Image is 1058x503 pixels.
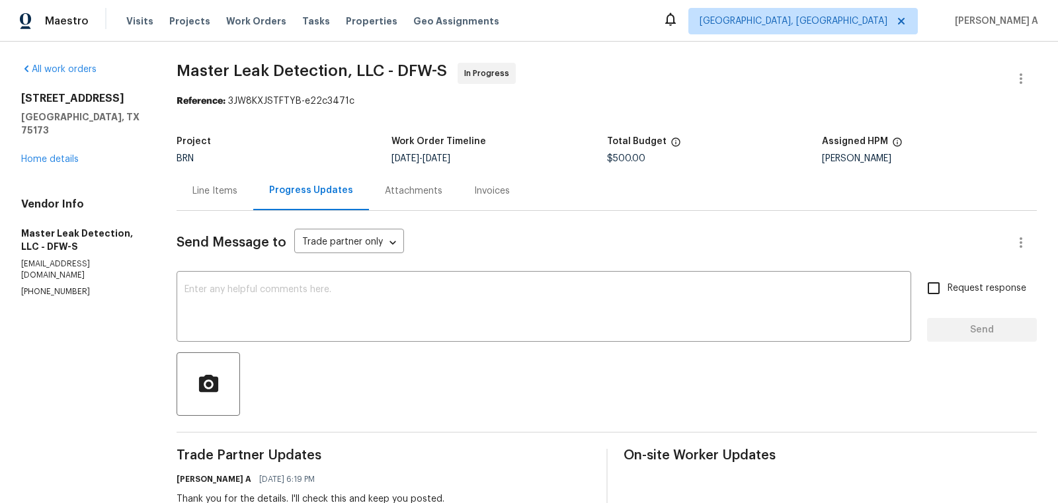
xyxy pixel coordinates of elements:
[21,155,79,164] a: Home details
[21,198,145,211] h4: Vendor Info
[169,15,210,28] span: Projects
[294,232,404,254] div: Trade partner only
[391,137,486,146] h5: Work Order Timeline
[177,97,225,106] b: Reference:
[700,15,887,28] span: [GEOGRAPHIC_DATA], [GEOGRAPHIC_DATA]
[822,154,1037,163] div: [PERSON_NAME]
[624,449,1037,462] span: On-site Worker Updates
[671,137,681,154] span: The total cost of line items that have been proposed by Opendoor. This sum includes line items th...
[21,92,145,105] h2: [STREET_ADDRESS]
[177,449,590,462] span: Trade Partner Updates
[822,137,888,146] h5: Assigned HPM
[474,184,510,198] div: Invoices
[413,15,499,28] span: Geo Assignments
[21,65,97,74] a: All work orders
[948,282,1026,295] span: Request response
[464,67,514,80] span: In Progress
[950,15,1038,28] span: [PERSON_NAME] A
[21,110,145,137] h5: [GEOGRAPHIC_DATA], TX 75173
[177,137,211,146] h5: Project
[192,184,237,198] div: Line Items
[177,95,1037,108] div: 3JW8KXJSTFTYB-e22c3471c
[126,15,153,28] span: Visits
[177,236,286,249] span: Send Message to
[21,227,145,253] h5: Master Leak Detection, LLC - DFW-S
[607,154,645,163] span: $500.00
[385,184,442,198] div: Attachments
[607,137,667,146] h5: Total Budget
[892,137,903,154] span: The hpm assigned to this work order.
[177,473,251,486] h6: [PERSON_NAME] A
[21,258,145,281] p: [EMAIL_ADDRESS][DOMAIN_NAME]
[391,154,450,163] span: -
[269,184,353,197] div: Progress Updates
[226,15,286,28] span: Work Orders
[177,154,194,163] span: BRN
[346,15,397,28] span: Properties
[259,473,315,486] span: [DATE] 6:19 PM
[423,154,450,163] span: [DATE]
[45,15,89,28] span: Maestro
[302,17,330,26] span: Tasks
[21,286,145,297] p: [PHONE_NUMBER]
[391,154,419,163] span: [DATE]
[177,63,447,79] span: Master Leak Detection, LLC - DFW-S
